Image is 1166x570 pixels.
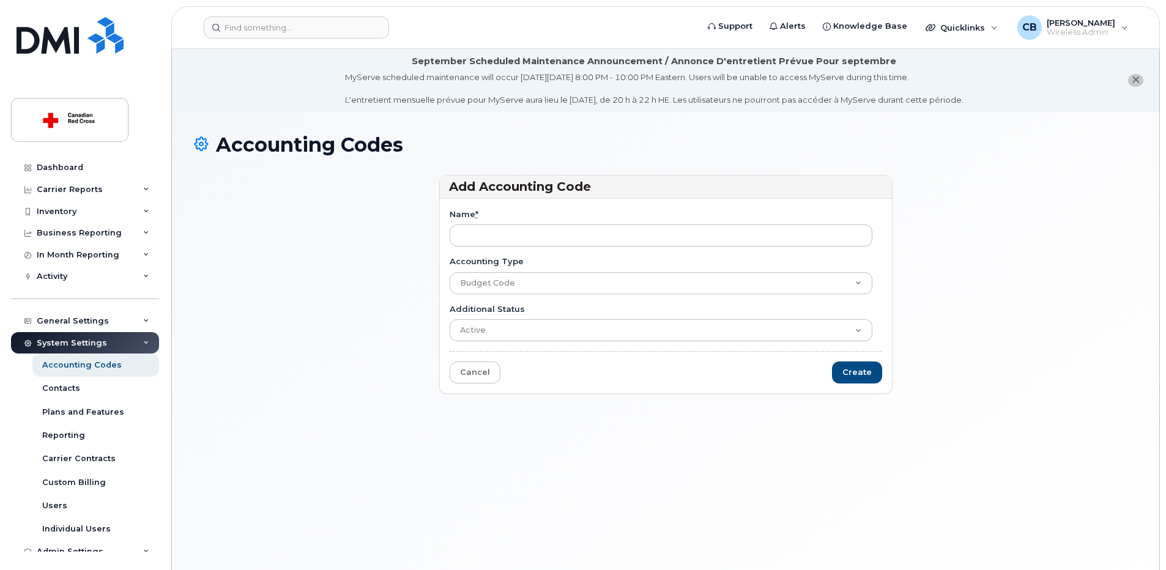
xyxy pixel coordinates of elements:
button: close notification [1128,74,1143,87]
input: Create [832,361,882,384]
h3: Add Accounting Code [449,179,883,195]
h1: Accounting Codes [194,134,1137,155]
a: Cancel [450,361,500,384]
label: Accounting Type [450,256,524,267]
abbr: required [475,209,478,219]
div: MyServe scheduled maintenance will occur [DATE][DATE] 8:00 PM - 10:00 PM Eastern. Users will be u... [345,72,964,106]
label: Name [450,209,478,220]
div: September Scheduled Maintenance Announcement / Annonce D'entretient Prévue Pour septembre [412,55,896,68]
label: Additional Status [450,303,525,315]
